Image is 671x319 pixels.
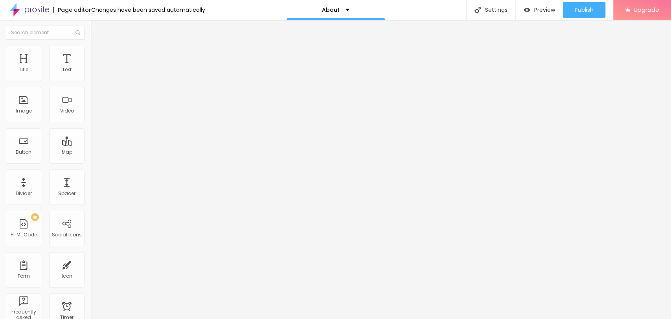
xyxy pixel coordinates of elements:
div: Spacer [58,191,75,196]
div: Social Icons [52,232,82,238]
span: Publish [575,7,594,13]
img: view-1.svg [524,7,530,13]
div: Video [60,108,74,114]
div: Text [62,67,72,72]
div: Button [16,149,31,155]
img: Icone [474,7,481,13]
span: Upgrade [634,6,659,13]
div: Page editor [53,7,91,13]
div: Divider [16,191,32,196]
input: Search element [6,26,85,40]
div: Icon [62,273,72,279]
div: Image [16,108,32,114]
div: Map [62,149,72,155]
div: Title [19,67,28,72]
span: Preview [534,7,555,13]
iframe: Editor [90,20,671,319]
div: Changes have been saved automatically [91,7,205,13]
div: HTML Code [11,232,37,238]
p: About [322,7,340,13]
img: Icone [75,30,80,35]
button: Publish [563,2,605,18]
div: Form [18,273,30,279]
button: Preview [516,2,563,18]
